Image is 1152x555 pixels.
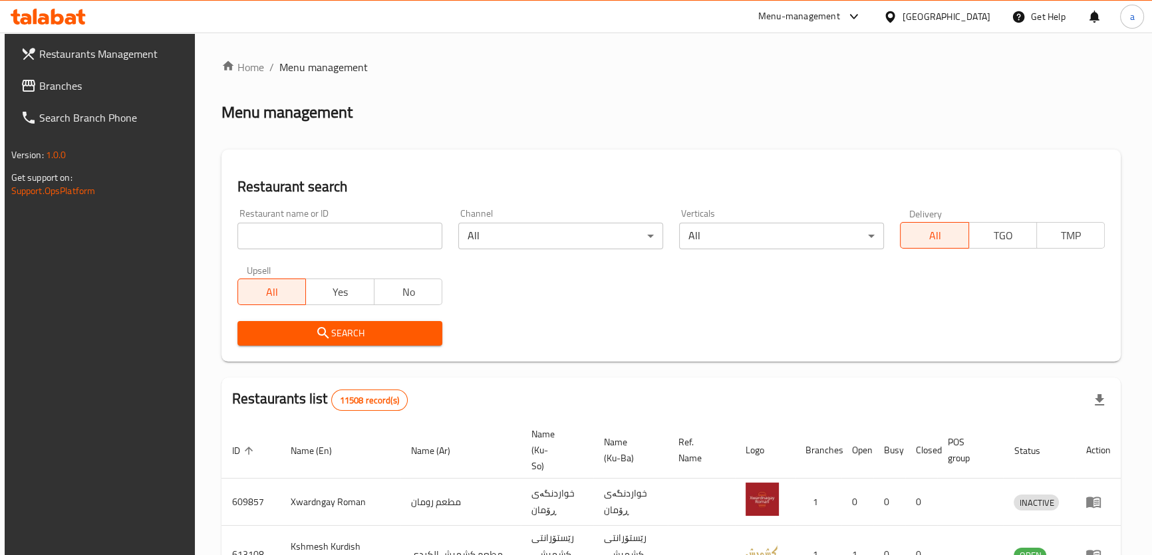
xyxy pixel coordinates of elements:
td: 0 [841,479,873,526]
td: 609857 [221,479,280,526]
td: خواردنگەی ڕۆمان [593,479,668,526]
td: 0 [873,479,905,526]
img: Xwardngay Roman [746,483,779,516]
span: Status [1014,443,1057,459]
span: Restaurants Management [39,46,186,62]
span: Search [248,325,432,342]
span: Yes [311,282,368,302]
th: Busy [873,422,905,479]
div: Menu-management [758,9,840,25]
input: Search for restaurant name or ID.. [237,223,442,249]
div: Total records count [331,389,408,411]
td: Xwardngay Roman [280,479,400,526]
td: مطعم رومان [400,479,521,526]
div: All [458,223,663,249]
button: Yes [305,278,374,305]
button: All [237,278,306,305]
button: No [374,278,442,305]
span: No [380,282,437,302]
span: Name (Ar) [411,443,468,459]
th: Closed [905,422,937,479]
nav: breadcrumb [221,59,1121,75]
button: All [900,222,968,249]
span: ID [232,443,257,459]
span: Search Branch Phone [39,110,186,126]
th: Branches [795,422,841,479]
th: Logo [735,422,795,479]
th: Open [841,422,873,479]
span: 1.0.0 [46,146,67,164]
span: POS group [948,434,987,466]
div: Export file [1083,384,1115,416]
span: TGO [974,226,1032,245]
span: Branches [39,78,186,94]
a: Support.OpsPlatform [11,182,96,199]
label: Delivery [909,209,942,218]
span: INACTIVE [1014,495,1059,510]
button: Search [237,321,442,346]
td: خواردنگەی ڕۆمان [521,479,593,526]
h2: Restaurants list [232,389,408,411]
h2: Menu management [221,102,353,123]
span: All [906,226,963,245]
span: Version: [11,146,44,164]
a: Restaurants Management [10,38,197,70]
button: TMP [1036,222,1105,249]
th: Action [1075,422,1121,479]
a: Home [221,59,264,75]
div: Menu [1085,494,1110,510]
span: Name (Ku-So) [531,426,577,474]
div: All [679,223,884,249]
span: Get support on: [11,169,72,186]
span: Ref. Name [678,434,719,466]
a: Branches [10,70,197,102]
span: a [1129,9,1134,24]
a: Search Branch Phone [10,102,197,134]
span: Menu management [279,59,368,75]
span: TMP [1042,226,1099,245]
span: All [243,282,301,302]
td: 1 [795,479,841,526]
h2: Restaurant search [237,177,1105,197]
li: / [269,59,274,75]
td: 0 [905,479,937,526]
button: TGO [968,222,1037,249]
div: [GEOGRAPHIC_DATA] [903,9,990,24]
span: Name (En) [291,443,349,459]
label: Upsell [247,265,271,275]
span: 11508 record(s) [332,394,407,407]
span: Name (Ku-Ba) [604,434,652,466]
